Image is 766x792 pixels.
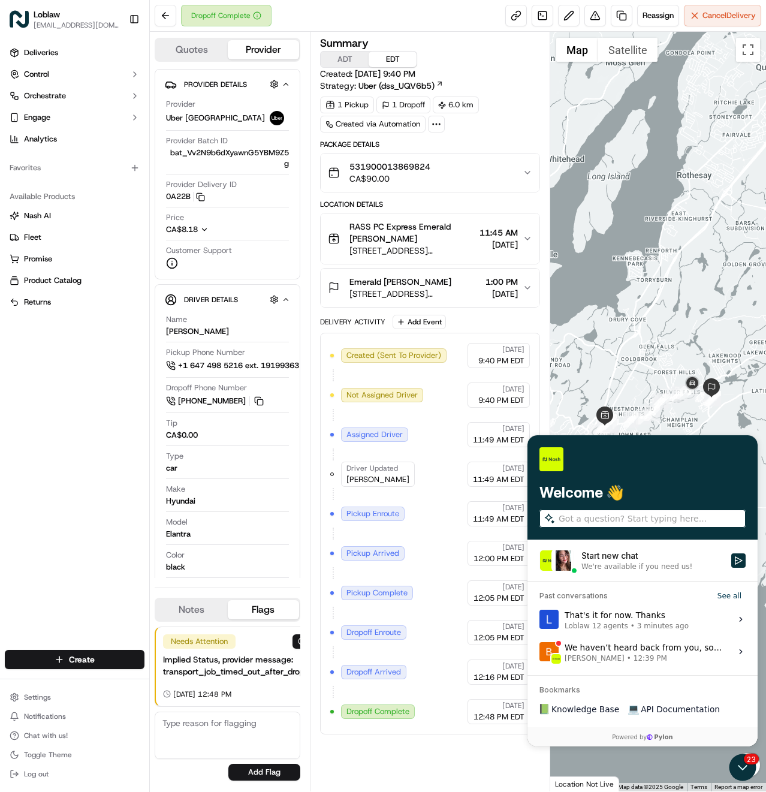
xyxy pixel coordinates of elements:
[178,396,246,406] span: [PHONE_NUMBER]
[474,553,524,564] span: 12:00 PM EDT
[165,290,290,309] button: Driver Details
[184,295,238,305] span: Driver Details
[502,661,524,671] span: [DATE]
[5,766,144,782] button: Log out
[349,245,475,257] span: [STREET_ADDRESS][PERSON_NAME]
[24,112,50,123] span: Engage
[173,689,231,699] span: [DATE] 12:48 PM
[10,297,140,308] a: Returns
[556,38,598,62] button: Show street map
[166,147,289,169] span: bat_Vv2N9b6dXyawnG5YBM9Z5g
[473,435,524,445] span: 11:49 AM EDT
[24,297,51,308] span: Returns
[292,634,343,649] button: Resolve
[166,191,205,202] button: 0A22B
[166,517,188,528] span: Model
[502,543,524,552] span: [DATE]
[736,38,760,62] button: Toggle fullscreen view
[473,514,524,525] span: 11:49 AM EDT
[166,245,232,256] span: Customer Support
[346,463,398,473] span: Driver Updated
[5,271,144,290] button: Product Catalog
[228,40,300,59] button: Provider
[358,80,444,92] a: Uber (dss_UQV6b5)
[652,395,668,410] div: 12
[320,140,540,149] div: Package Details
[166,451,183,462] span: Type
[618,784,683,790] span: Map data ©2025 Google
[5,650,144,669] button: Create
[346,706,409,717] span: Dropoff Complete
[553,776,593,791] img: Google
[184,80,247,89] span: Provider Details
[346,508,399,519] span: Pickup Enroute
[320,68,415,80] span: Created:
[643,10,674,21] span: Reassign
[393,315,446,329] button: Add Event
[34,8,60,20] button: Loblaw
[478,395,524,406] span: 9:40 PM EDT
[666,389,681,404] div: 13
[502,701,524,710] span: [DATE]
[178,360,299,371] span: +1 647 498 5216 ext. 19199363
[5,727,144,744] button: Chat with us!
[24,47,58,58] span: Deliveries
[10,275,140,286] a: Product Catalog
[24,210,51,221] span: Nash AI
[551,433,566,448] div: 4
[166,418,177,429] span: Tip
[5,708,144,725] button: Notifications
[598,38,658,62] button: Show satellite imagery
[680,384,696,400] div: 18
[346,588,408,598] span: Pickup Complete
[320,116,426,132] a: Created via Automation
[601,414,617,430] div: 23
[5,689,144,706] button: Settings
[355,68,415,79] span: [DATE] 9:40 PM
[597,417,613,432] div: 22
[346,350,441,361] span: Created (Sent To Provider)
[637,5,679,26] button: Reassign
[321,52,369,67] button: ADT
[24,232,41,243] span: Fleet
[320,317,385,327] div: Delivery Activity
[166,562,185,573] div: black
[24,69,49,80] span: Control
[5,746,144,763] button: Toggle Theme
[166,179,237,190] span: Provider Delivery ID
[684,5,761,26] button: CancelDelivery
[358,80,435,92] span: Uber (dss_UQV6b5)
[228,764,300,781] button: Add Flag
[5,249,144,269] button: Promise
[181,5,272,26] div: Dropoff Complete
[166,484,185,495] span: Make
[349,288,481,300] span: [STREET_ADDRESS][PERSON_NAME][PERSON_NAME]
[623,412,638,428] div: 24
[502,503,524,513] span: [DATE]
[24,731,68,740] span: Chat with us!
[5,293,144,312] button: Returns
[553,776,593,791] a: Open this area in Google Maps (opens a new window)
[166,496,195,507] div: Hyundai
[474,633,524,643] span: 12:05 PM EDT
[24,712,66,721] span: Notifications
[24,692,51,702] span: Settings
[166,529,191,540] div: Elantra
[34,20,119,30] button: [EMAIL_ADDRESS][DOMAIN_NAME]
[166,212,184,223] span: Price
[24,254,52,264] span: Promise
